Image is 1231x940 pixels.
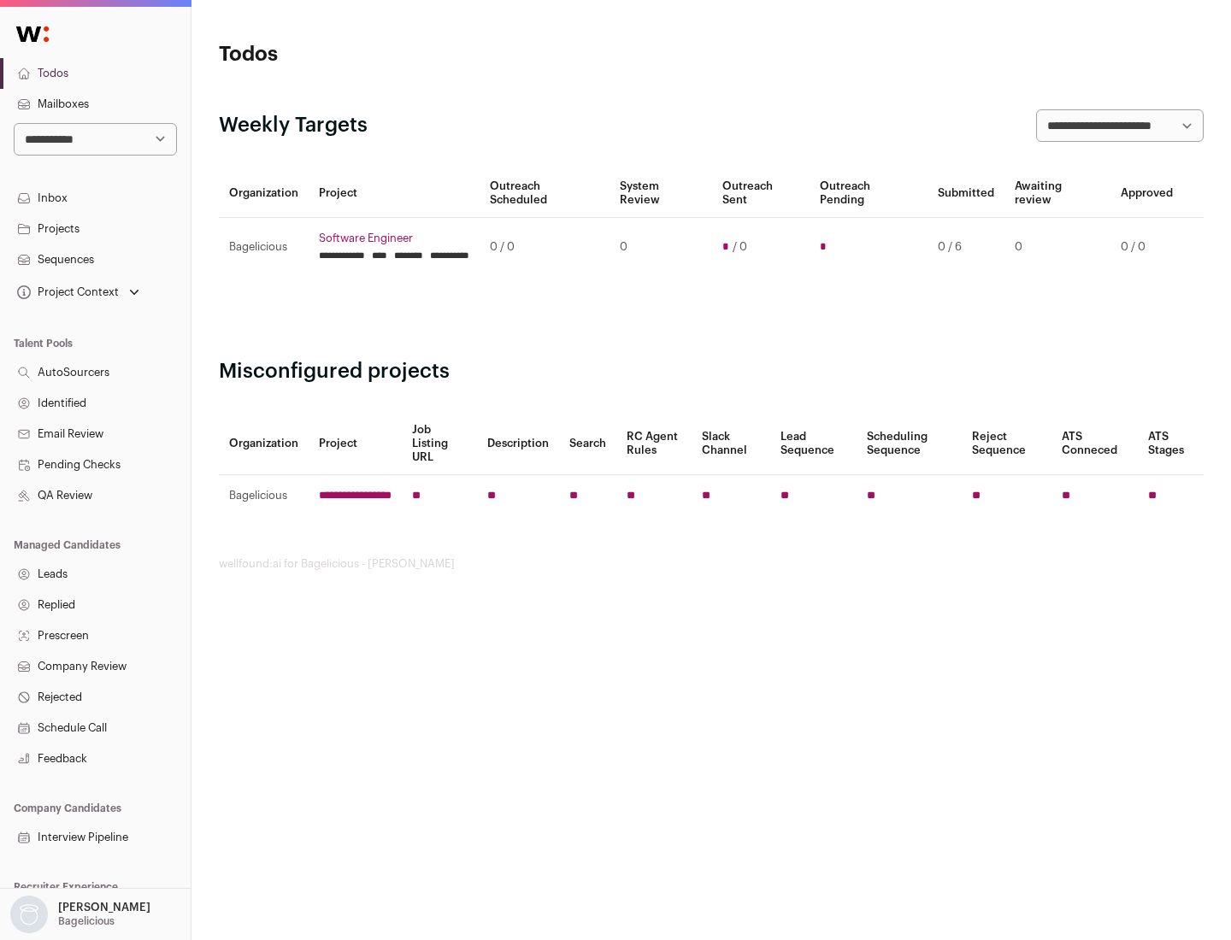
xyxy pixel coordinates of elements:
th: System Review [610,169,711,218]
p: [PERSON_NAME] [58,901,150,914]
th: RC Agent Rules [616,413,691,475]
th: Approved [1110,169,1183,218]
p: Bagelicious [58,914,115,928]
img: Wellfound [7,17,58,51]
td: 0 [1004,218,1110,277]
td: 0 / 0 [1110,218,1183,277]
th: Slack Channel [692,413,770,475]
th: Lead Sequence [770,413,857,475]
th: Outreach Sent [712,169,810,218]
th: Awaiting review [1004,169,1110,218]
th: ATS Conneced [1051,413,1137,475]
td: Bagelicious [219,475,309,517]
img: nopic.png [10,896,48,933]
th: ATS Stages [1138,413,1204,475]
td: 0 [610,218,711,277]
span: / 0 [733,240,747,254]
th: Search [559,413,616,475]
th: Description [477,413,559,475]
th: Organization [219,169,309,218]
footer: wellfound:ai for Bagelicious - [PERSON_NAME] [219,557,1204,571]
button: Open dropdown [14,280,143,304]
a: Software Engineer [319,232,469,245]
button: Open dropdown [7,896,154,933]
th: Project [309,169,480,218]
th: Reject Sequence [962,413,1052,475]
td: Bagelicious [219,218,309,277]
th: Organization [219,413,309,475]
h1: Todos [219,41,547,68]
th: Outreach Scheduled [480,169,610,218]
th: Outreach Pending [810,169,927,218]
h2: Misconfigured projects [219,358,1204,385]
h2: Weekly Targets [219,112,368,139]
th: Scheduling Sequence [857,413,962,475]
td: 0 / 0 [480,218,610,277]
th: Job Listing URL [402,413,477,475]
th: Project [309,413,402,475]
th: Submitted [928,169,1004,218]
td: 0 / 6 [928,218,1004,277]
div: Project Context [14,285,119,299]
